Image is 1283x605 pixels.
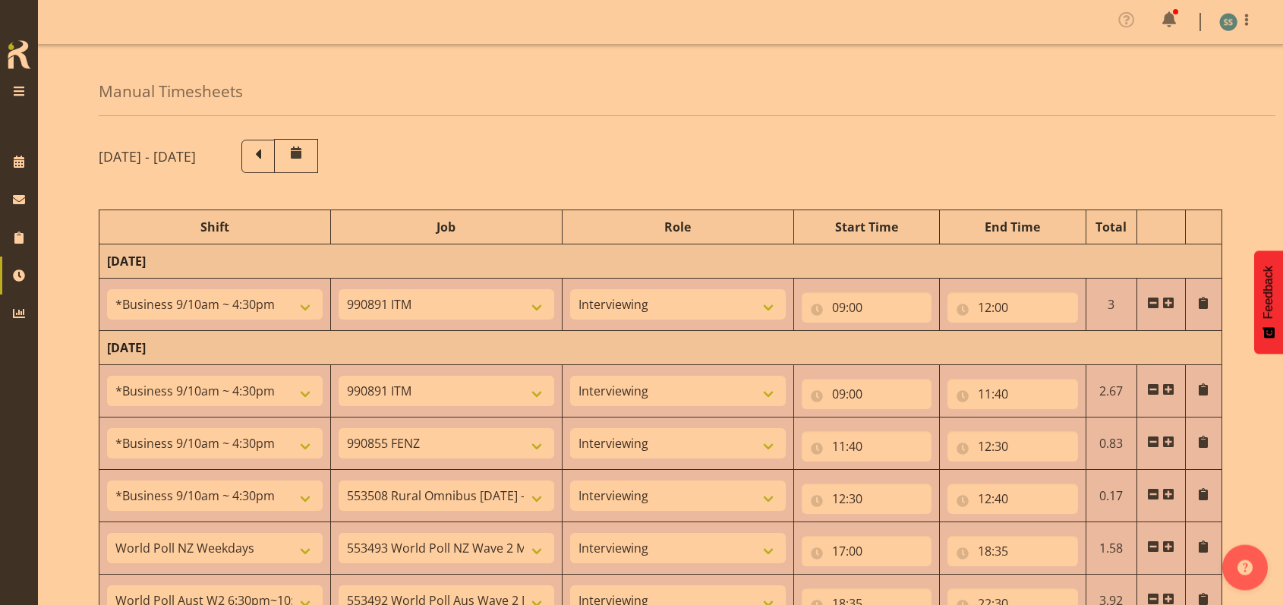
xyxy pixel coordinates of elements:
td: 0.83 [1086,418,1136,470]
input: Click to select... [802,536,932,566]
td: 0.17 [1086,470,1136,522]
h4: Manual Timesheets [99,83,243,100]
input: Click to select... [802,431,932,462]
td: 2.67 [1086,365,1136,418]
div: End Time [947,218,1078,236]
input: Click to select... [947,431,1078,462]
td: 1.58 [1086,522,1136,575]
input: Click to select... [802,292,932,323]
div: Start Time [802,218,932,236]
input: Click to select... [947,292,1078,323]
input: Click to select... [947,536,1078,566]
td: [DATE] [99,244,1222,279]
td: [DATE] [99,331,1222,365]
img: Rosterit icon logo [4,38,34,71]
input: Click to select... [802,484,932,514]
img: shane-shaw-williams1936.jpg [1219,13,1237,31]
input: Click to select... [947,379,1078,409]
td: 3 [1086,279,1136,331]
span: Feedback [1262,266,1275,319]
div: Role [570,218,786,236]
div: Job [339,218,554,236]
h5: [DATE] - [DATE] [99,148,196,165]
div: Shift [107,218,323,236]
input: Click to select... [947,484,1078,514]
img: help-xxl-2.png [1237,559,1253,575]
button: Feedback - Show survey [1254,251,1283,354]
input: Click to select... [802,379,932,409]
div: Total [1094,218,1129,236]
